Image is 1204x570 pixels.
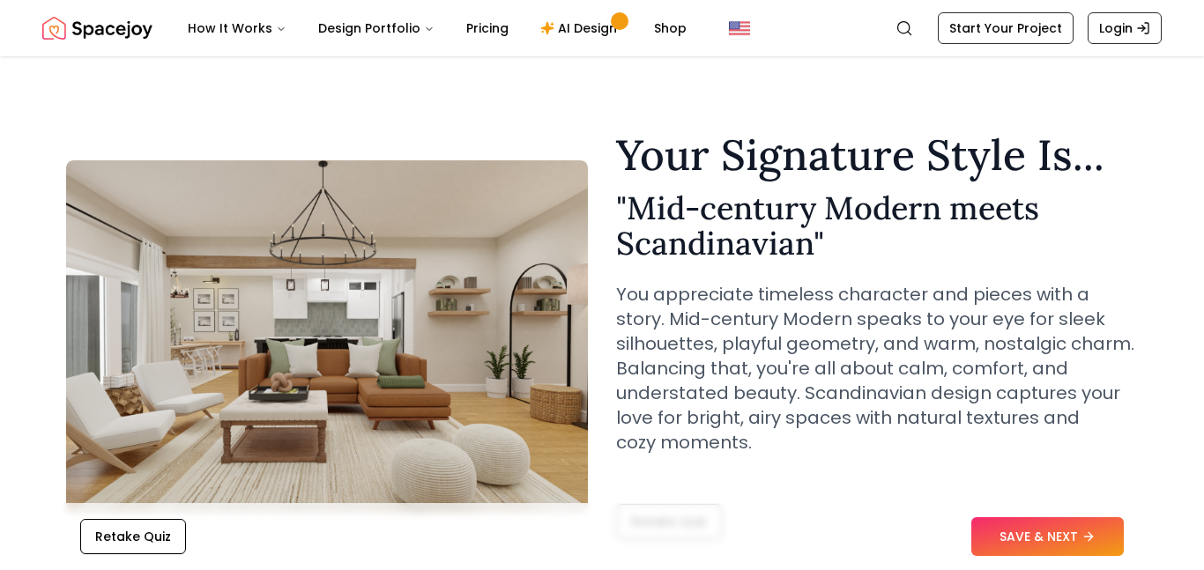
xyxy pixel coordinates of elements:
p: You appreciate timeless character and pieces with a story. Mid-century Modern speaks to your eye ... [616,282,1138,455]
a: Login [1088,12,1162,44]
h1: Your Signature Style Is... [616,134,1138,176]
a: Shop [640,11,701,46]
h2: " Mid-century Modern meets Scandinavian " [616,190,1138,261]
img: Mid-century Modern meets Scandinavian Style Example [66,160,588,513]
a: AI Design [526,11,636,46]
button: SAVE & NEXT [971,517,1124,556]
nav: Main [174,11,701,46]
a: Pricing [452,11,523,46]
button: Retake Quiz [80,519,186,554]
button: Design Portfolio [304,11,449,46]
img: United States [729,18,750,39]
a: Start Your Project [938,12,1074,44]
button: How It Works [174,11,301,46]
a: Spacejoy [42,11,152,46]
img: Spacejoy Logo [42,11,152,46]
